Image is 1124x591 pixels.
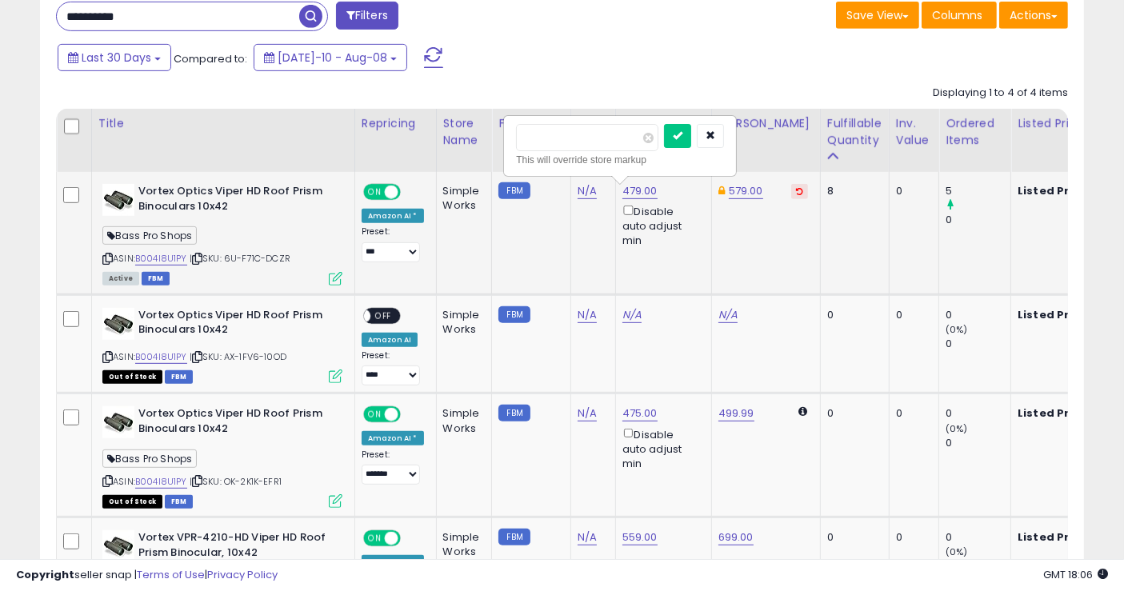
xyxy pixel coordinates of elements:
button: Save View [836,2,919,29]
div: Preset: [362,350,424,385]
a: N/A [578,307,597,323]
div: 0 [946,406,1010,421]
div: 8 [827,184,877,198]
div: Fulfillment [498,115,563,132]
div: Fulfillable Quantity [827,115,882,149]
button: Last 30 Days [58,44,171,71]
div: Repricing [362,115,430,132]
button: Actions [999,2,1068,29]
span: OFF [370,309,396,322]
b: Listed Price: [1018,307,1090,322]
small: FBM [498,306,530,323]
span: ON [365,532,385,545]
div: Disable auto adjust min [622,425,699,471]
small: (0%) [946,422,968,435]
button: [DATE]-10 - Aug-08 [254,44,407,71]
span: Bass Pro Shops [102,226,197,245]
span: [DATE]-10 - Aug-08 [278,50,387,66]
div: 0 [827,406,877,421]
span: ON [365,186,385,199]
span: OFF [398,532,424,545]
span: FBM [165,370,194,384]
b: Vortex VPR-4210-HD Viper HD Roof Prism Binocular, 10x42 [138,530,333,564]
div: 0 [946,530,1010,545]
div: Preset: [362,226,424,262]
span: OFF [398,408,424,421]
span: Last 30 Days [82,50,151,66]
div: Disable auto adjust min [622,202,699,248]
div: Displaying 1 to 4 of 4 items [933,86,1068,101]
span: FBM [142,272,170,286]
div: 0 [946,213,1010,227]
img: 41r8cddRpnL._SL40_.jpg [102,406,134,438]
span: Compared to: [174,51,247,66]
span: | SKU: 6U-F71C-DCZR [190,252,290,265]
div: Amazon AI * [362,431,424,445]
div: Store Name [443,115,486,149]
div: Simple Works [443,184,480,213]
img: 41r8cddRpnL._SL40_.jpg [102,530,134,562]
strong: Copyright [16,567,74,582]
a: 499.99 [718,405,754,421]
a: N/A [578,183,597,199]
a: 699.00 [718,529,754,545]
span: Bass Pro Shops [102,449,197,468]
a: B004I8U1PY [135,252,187,266]
div: 0 [896,184,926,198]
div: 0 [946,436,1010,450]
div: 0 [946,337,1010,351]
div: 5 [946,184,1010,198]
small: FBM [498,182,530,199]
span: All listings that are currently out of stock and unavailable for purchase on Amazon [102,495,162,509]
div: Simple Works [443,406,480,435]
button: Columns [922,2,997,29]
span: 2025-09-8 18:06 GMT [1043,567,1108,582]
div: ASIN: [102,308,342,382]
a: N/A [622,307,642,323]
div: Title [98,115,348,132]
span: | SKU: AX-1FV6-10OD [190,350,286,363]
small: (0%) [946,323,968,336]
span: All listings that are currently out of stock and unavailable for purchase on Amazon [102,370,162,384]
span: ON [365,408,385,421]
div: Preset: [362,449,424,485]
span: FBM [165,495,194,509]
b: Listed Price: [1018,183,1090,198]
a: 479.00 [622,183,658,199]
span: OFF [398,186,424,199]
div: ASIN: [102,406,342,506]
a: B004I8U1PY [135,475,187,489]
div: Simple Works [443,308,480,337]
div: ASIN: [102,184,342,284]
span: All listings currently available for purchase on Amazon [102,272,139,286]
div: Ordered Items [946,115,1004,149]
span: | SKU: OK-2K1K-EFR1 [190,475,282,488]
div: seller snap | | [16,568,278,583]
div: Inv. value [896,115,932,149]
div: 0 [896,308,926,322]
a: N/A [578,529,597,545]
img: 41r8cddRpnL._SL40_.jpg [102,184,134,216]
div: This will override store markup [516,152,724,168]
a: 475.00 [622,405,658,421]
b: Vortex Optics Viper HD Roof Prism Binoculars 10x42 [138,184,333,218]
div: 0 [827,530,877,545]
a: Privacy Policy [207,567,278,582]
div: 0 [946,308,1010,322]
b: Vortex Optics Viper HD Roof Prism Binoculars 10x42 [138,308,333,341]
a: B004I8U1PY [135,350,187,364]
div: Amazon AI [362,333,418,347]
a: N/A [578,405,597,421]
button: Filters [336,2,398,30]
a: Terms of Use [137,567,205,582]
a: 559.00 [622,529,658,545]
a: 579.00 [729,183,763,199]
div: 0 [896,530,926,545]
div: [PERSON_NAME] [718,115,814,132]
div: Amazon AI * [362,209,424,223]
b: Listed Price: [1018,529,1090,545]
div: 0 [896,406,926,421]
img: 41r8cddRpnL._SL40_.jpg [102,308,134,340]
span: Columns [932,7,982,23]
b: Listed Price: [1018,405,1090,421]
